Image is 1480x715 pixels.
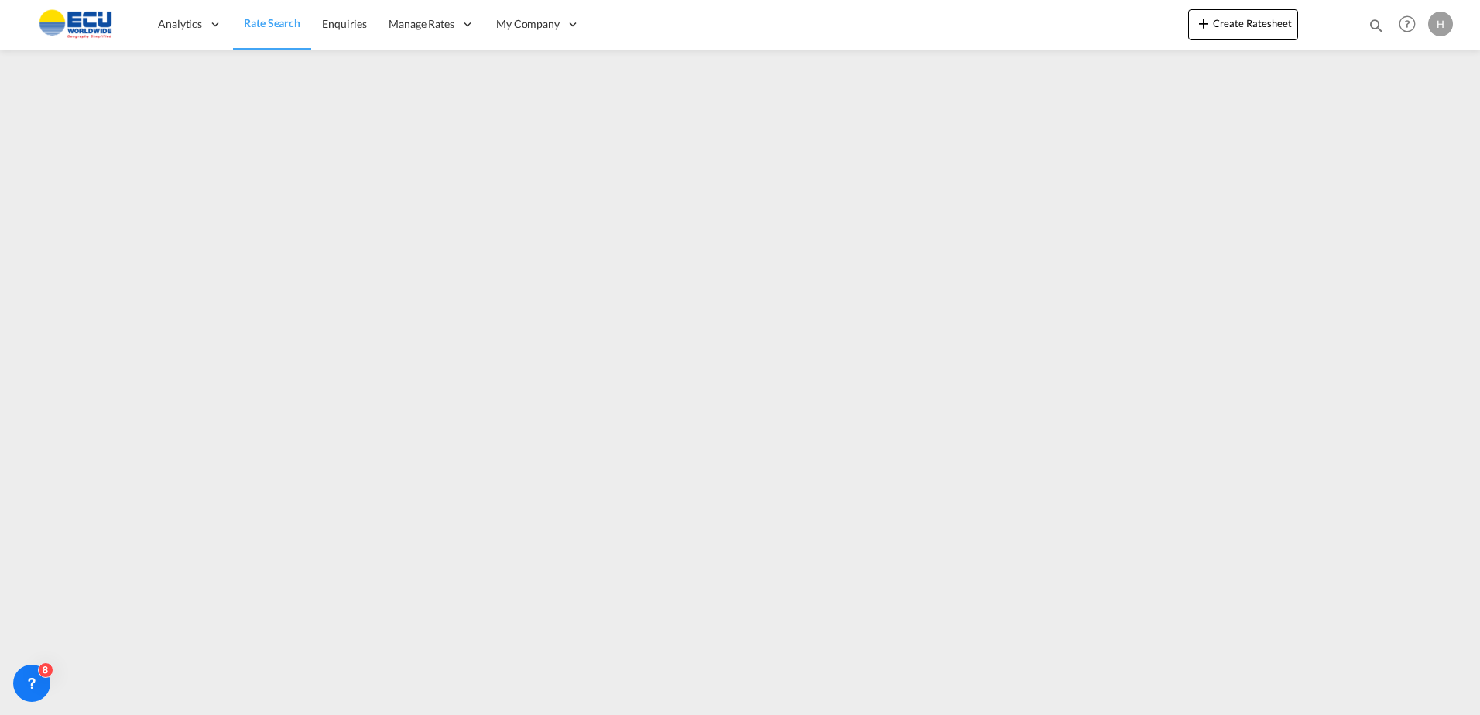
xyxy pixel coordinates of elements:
[158,16,202,32] span: Analytics
[1428,12,1453,36] div: H
[23,7,128,42] img: 6cccb1402a9411edb762cf9624ab9cda.png
[1394,11,1420,37] span: Help
[1368,17,1385,40] div: icon-magnify
[1368,17,1385,34] md-icon: icon-magnify
[244,16,300,29] span: Rate Search
[1394,11,1428,39] div: Help
[1188,9,1298,40] button: icon-plus 400-fgCreate Ratesheet
[1194,14,1213,32] md-icon: icon-plus 400-fg
[496,16,560,32] span: My Company
[389,16,454,32] span: Manage Rates
[322,17,367,30] span: Enquiries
